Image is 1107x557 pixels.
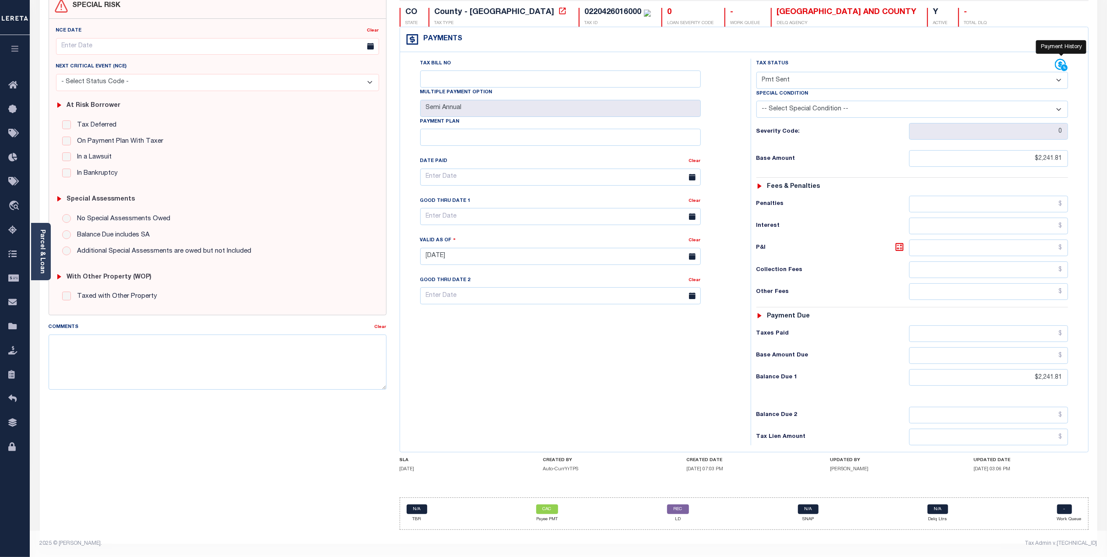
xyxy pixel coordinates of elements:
h4: Payments [419,35,463,43]
div: [GEOGRAPHIC_DATA] AND COUNTY [777,8,917,18]
a: Clear [367,28,379,33]
h6: Base Amount Due [756,352,909,359]
label: Multiple Payment Option [420,89,492,96]
input: $ [909,325,1068,342]
h4: CREATED BY [543,458,657,463]
h6: Other Fees [756,289,909,296]
a: N/A [798,504,819,514]
div: 0220426016000 [585,8,642,16]
div: - [731,8,760,18]
label: Taxed with Other Property [73,292,157,302]
h6: Severity Code: [756,128,909,135]
a: REC [667,504,689,514]
p: DELQ AGENCY [777,20,917,27]
h6: Fees & Penalties [767,183,820,190]
a: Clear [689,199,701,203]
h5: [PERSON_NAME] [830,466,945,472]
h4: SLA [400,458,514,463]
input: $ [909,283,1068,300]
a: Parcel & Loan [39,229,45,274]
a: Clear [689,238,701,243]
h6: with Other Property (WOP) [67,274,151,281]
div: - [964,8,987,18]
input: $ [909,218,1068,234]
h5: [DATE] 07:03 PM [686,466,801,472]
h6: Balance Due 1 [756,374,909,381]
label: In Bankruptcy [73,169,118,179]
p: SNAP [798,516,819,523]
h4: SPECIAL RISK [68,2,121,10]
div: Y [933,8,948,18]
label: Next Critical Event (NCE) [56,63,127,71]
h6: Interest [756,222,909,229]
label: Good Thru Date 1 [420,197,471,205]
input: $ [909,261,1068,278]
label: Comments [49,324,79,331]
label: Special Condition [756,90,808,98]
p: TAX TYPE [435,20,568,27]
p: Delq Ltrs [928,516,948,523]
div: 2025 © [PERSON_NAME]. [33,539,569,547]
input: Enter Date [420,169,701,186]
input: $ [909,347,1068,364]
p: STATE [406,20,418,27]
a: N/A [407,504,427,514]
label: Tax Deferred [73,120,116,130]
a: Clear [689,159,701,163]
h6: Balance Due 2 [756,412,909,419]
input: $ [909,196,1068,212]
input: Enter Date [420,208,701,225]
a: Clear [689,278,701,282]
a: Clear [375,325,387,329]
label: Additional Special Assessments are owed but not Included [73,247,251,257]
h6: Special Assessments [67,196,135,203]
input: Enter Date [420,287,701,304]
label: Tax Status [756,60,789,67]
label: Valid as Of [420,236,456,244]
a: N/A [928,504,948,514]
h5: [DATE] 03:06 PM [973,466,1088,472]
div: 0 [668,8,714,18]
p: ACTIVE [933,20,948,27]
label: On Payment Plan With Taxer [73,137,163,147]
input: $ [909,407,1068,423]
div: CO [406,8,418,18]
h6: Base Amount [756,155,909,162]
h4: UPDATED DATE [973,458,1088,463]
p: TOTAL DLQ [964,20,987,27]
div: Payment History [1036,40,1086,54]
h6: At Risk Borrower [67,102,120,109]
h6: Tax Lien Amount [756,434,909,441]
label: Tax Bill No [420,60,451,67]
p: WORK QUEUE [731,20,760,27]
label: No Special Assessments Owed [73,214,170,224]
h6: Taxes Paid [756,330,909,337]
label: Balance Due includes SA [73,230,150,240]
label: Date Paid [420,158,448,165]
div: County - [GEOGRAPHIC_DATA] [435,8,555,16]
label: In a Lawsuit [73,152,112,162]
h6: Payment due [767,313,810,320]
h5: Auto-CurrYrTPS [543,466,657,472]
input: Enter Date [420,248,701,265]
label: Payment Plan [420,118,460,126]
i: travel_explore [8,201,22,212]
img: check-icon-green.svg [644,10,651,17]
input: $ [909,150,1068,167]
h6: Collection Fees [756,267,909,274]
h4: CREATED DATE [686,458,801,463]
label: NCE Date [56,27,82,35]
p: LD [667,516,689,523]
h6: P&I [756,242,909,254]
input: $ [909,429,1068,445]
input: $ [909,369,1068,386]
p: Work Queue [1057,516,1082,523]
input: $ [909,240,1068,256]
label: Good Thru Date 2 [420,277,471,284]
a: - [1057,504,1072,514]
p: LOAN SEVERITY CODE [668,20,714,27]
span: [DATE] [400,467,415,472]
input: Enter Date [56,38,379,55]
h4: UPDATED BY [830,458,945,463]
p: TAX ID [585,20,651,27]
